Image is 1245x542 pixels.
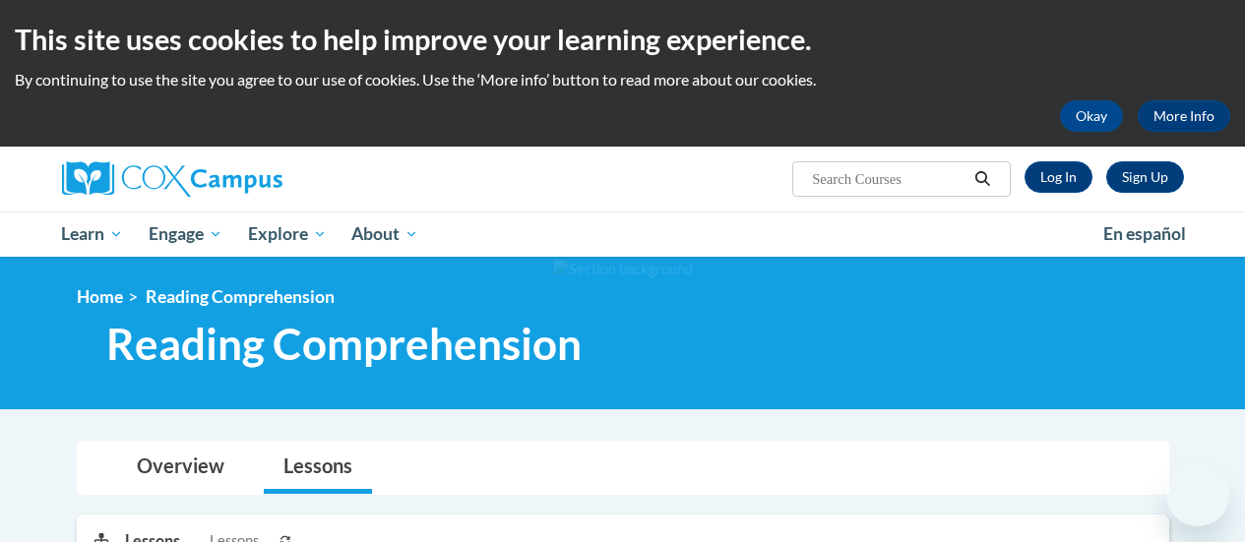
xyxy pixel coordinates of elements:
[62,161,416,197] a: Cox Campus
[15,69,1230,90] p: By continuing to use the site you agree to our use of cookies. Use the ‘More info’ button to read...
[146,286,335,307] span: Reading Comprehension
[47,211,1199,257] div: Main menu
[1138,100,1230,132] a: More Info
[967,167,997,191] button: Search
[1166,463,1229,526] iframe: Button to launch messaging window
[1090,213,1199,255] a: En español
[61,222,123,246] span: Learn
[1103,223,1186,244] span: En español
[248,222,327,246] span: Explore
[339,211,431,257] a: About
[106,318,582,370] span: Reading Comprehension
[62,161,282,197] img: Cox Campus
[1060,100,1123,132] button: Okay
[1106,161,1184,193] a: Register
[1025,161,1092,193] a: Log In
[15,20,1230,59] h2: This site uses cookies to help improve your learning experience.
[136,211,235,257] a: Engage
[553,259,693,280] img: Section background
[117,442,244,494] a: Overview
[77,286,123,307] a: Home
[351,222,418,246] span: About
[810,167,967,191] input: Search Courses
[235,211,340,257] a: Explore
[264,442,372,494] a: Lessons
[149,222,222,246] span: Engage
[49,211,137,257] a: Learn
